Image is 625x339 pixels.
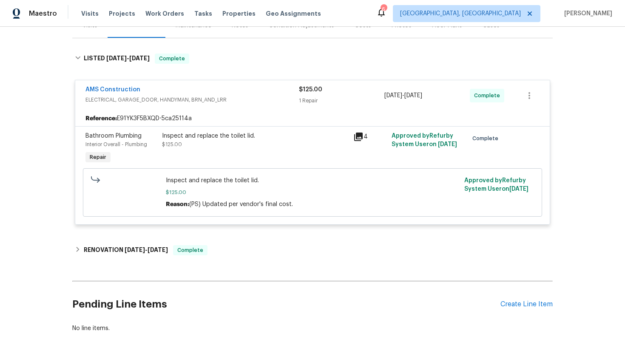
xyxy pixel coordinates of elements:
[500,300,553,308] div: Create Line Item
[129,55,150,61] span: [DATE]
[145,9,184,18] span: Work Orders
[85,133,142,139] span: Bathroom Plumbing
[72,324,553,333] div: No line items.
[381,5,386,14] div: 6
[72,240,553,260] div: RENOVATION [DATE]-[DATE]Complete
[353,132,386,142] div: 4
[222,9,256,18] span: Properties
[75,111,550,126] div: E91YK3F5BXQD-5ca25114a
[299,87,322,93] span: $125.00
[384,93,402,99] span: [DATE]
[472,134,502,143] span: Complete
[81,9,99,18] span: Visits
[561,9,612,18] span: [PERSON_NAME]
[166,176,460,185] span: Inspect and replace the toilet lid.
[109,9,135,18] span: Projects
[72,45,553,72] div: LISTED [DATE]-[DATE]Complete
[156,54,188,63] span: Complete
[266,9,321,18] span: Geo Assignments
[392,133,457,147] span: Approved by Refurby System User on
[85,114,117,123] b: Reference:
[464,178,528,192] span: Approved by Refurby System User on
[384,91,422,100] span: -
[72,285,500,324] h2: Pending Line Items
[400,9,521,18] span: [GEOGRAPHIC_DATA], [GEOGRAPHIC_DATA]
[299,96,384,105] div: 1 Repair
[162,132,348,140] div: Inspect and replace the toilet lid.
[125,247,145,253] span: [DATE]
[86,153,110,161] span: Repair
[85,87,140,93] a: AMS Construction
[189,201,293,207] span: (PS) Updated per vendor's final cost.
[125,247,168,253] span: -
[84,54,150,64] h6: LISTED
[438,141,457,147] span: [DATE]
[509,186,528,192] span: [DATE]
[166,201,189,207] span: Reason:
[162,142,182,147] span: $125.00
[474,91,503,100] span: Complete
[84,245,168,255] h6: RENOVATION
[85,96,299,104] span: ELECTRICAL, GARAGE_DOOR, HANDYMAN, BRN_AND_LRR
[166,188,460,197] span: $125.00
[148,247,168,253] span: [DATE]
[29,9,57,18] span: Maestro
[106,55,150,61] span: -
[194,11,212,17] span: Tasks
[174,246,207,254] span: Complete
[85,142,147,147] span: Interior Overall - Plumbing
[106,55,127,61] span: [DATE]
[404,93,422,99] span: [DATE]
